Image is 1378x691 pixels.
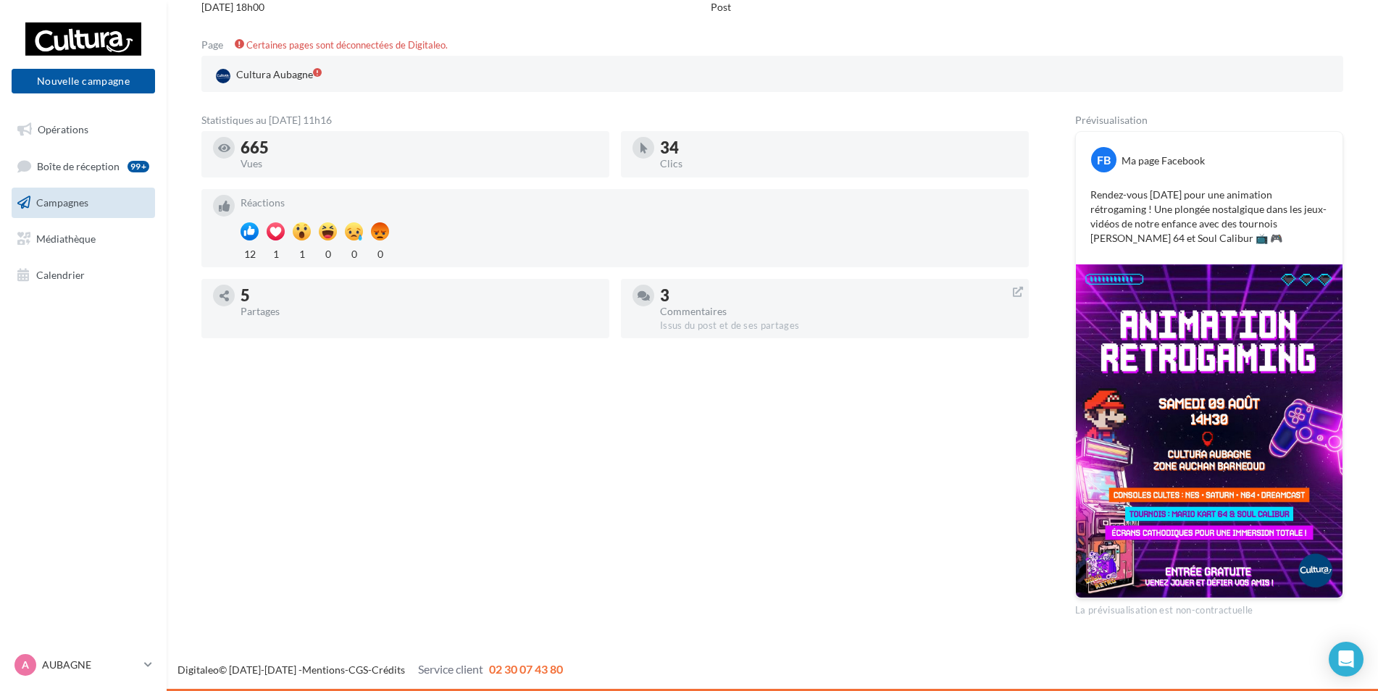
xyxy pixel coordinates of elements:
span: Campagnes [36,196,88,209]
div: Open Intercom Messenger [1329,642,1364,677]
div: Commentaires [660,306,1017,317]
a: Campagnes [9,188,158,218]
div: Statistiques au [DATE] 11h16 [201,115,1029,125]
div: 0 [371,244,389,261]
div: Ma page Facebook [1122,154,1205,168]
a: Mentions [302,663,345,676]
div: 12 [241,244,259,261]
span: 02 30 07 43 80 [489,662,563,676]
div: La prévisualisation est non-contractuelle [1075,598,1343,617]
div: 34 [660,140,1017,156]
span: Certaines pages sont déconnectées de Digitaleo. [246,39,448,51]
div: 0 [319,244,337,261]
div: Clics [660,159,1017,169]
a: Crédits [372,663,405,676]
div: 99+ [128,161,149,172]
span: Opérations [38,123,88,135]
span: Médiathèque [36,233,96,245]
a: Digitaleo [178,663,219,676]
span: Calendrier [36,268,85,280]
div: 3 [660,288,1017,303]
a: Opérations [9,114,158,145]
span: © [DATE]-[DATE] - - - [178,663,563,676]
button: Nouvelle campagne [12,69,155,93]
div: Réactions [241,198,1017,208]
div: 1 [267,244,285,261]
a: Calendrier [9,260,158,290]
div: 1 [293,244,311,261]
a: Médiathèque [9,224,158,254]
p: Rendez-vous [DATE] pour une animation rétrogaming ! Une plongée nostalgique dans les jeux-vidéos ... [1090,188,1328,246]
div: Page [201,40,235,50]
div: Cultura Aubagne [213,64,325,86]
div: Partages [241,306,598,317]
div: FB [1091,147,1116,172]
div: 5 [241,288,598,303]
span: Service client [418,662,483,676]
a: Boîte de réception99+ [9,151,158,182]
a: CGS [348,663,368,676]
span: Boîte de réception [37,159,120,172]
div: Prévisualisation [1075,115,1343,125]
p: AUBAGNE [42,658,138,672]
div: 665 [241,140,598,156]
span: A [22,658,29,672]
a: A AUBAGNE [12,651,155,679]
div: Issus du post et de ses partages [660,319,1017,332]
div: Vues [241,159,598,169]
a: Cultura Aubagne [213,64,586,86]
div: 0 [345,244,363,261]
